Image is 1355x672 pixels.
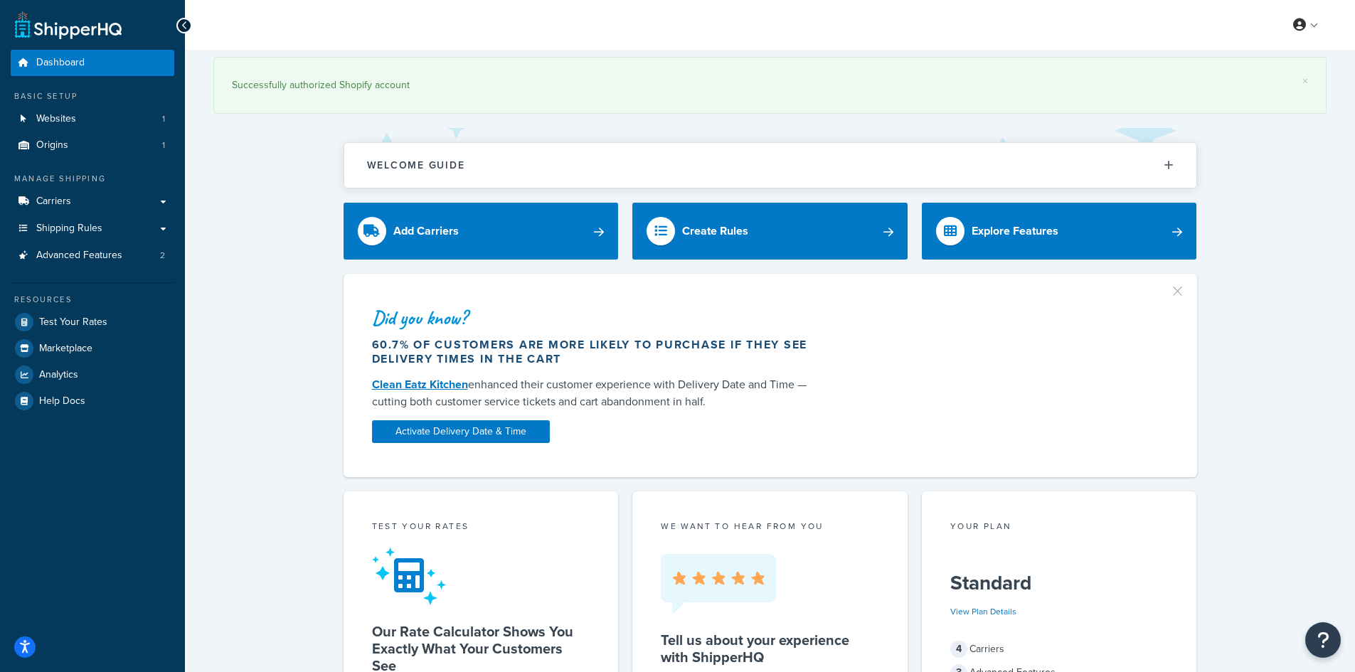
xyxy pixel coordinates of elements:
a: Explore Features [922,203,1197,260]
a: Shipping Rules [11,215,174,242]
a: Test Your Rates [11,309,174,335]
div: Basic Setup [11,90,174,102]
a: Marketplace [11,336,174,361]
div: Test your rates [372,520,590,536]
div: enhanced their customer experience with Delivery Date and Time — cutting both customer service ti... [372,376,822,410]
span: Origins [36,139,68,151]
a: Add Carriers [344,203,619,260]
li: Origins [11,132,174,159]
h5: Standard [950,572,1169,594]
span: 1 [162,139,165,151]
div: Add Carriers [393,221,459,241]
div: Create Rules [682,221,748,241]
a: Clean Eatz Kitchen [372,376,468,393]
span: Shipping Rules [36,223,102,235]
a: Carriers [11,188,174,215]
a: View Plan Details [950,605,1016,618]
span: Help Docs [39,395,85,407]
div: Successfully authorized Shopify account [232,75,1308,95]
div: Carriers [950,639,1169,659]
span: Marketplace [39,343,92,355]
h5: Tell us about your experience with ShipperHQ [661,631,879,666]
a: Help Docs [11,388,174,414]
div: Explore Features [972,221,1058,241]
div: Your Plan [950,520,1169,536]
span: Test Your Rates [39,316,107,329]
span: 4 [950,641,967,658]
span: Analytics [39,369,78,381]
p: we want to hear from you [661,520,879,533]
button: Open Resource Center [1305,622,1341,658]
div: 60.7% of customers are more likely to purchase if they see delivery times in the cart [372,338,822,366]
span: Websites [36,113,76,125]
span: Dashboard [36,57,85,69]
span: 1 [162,113,165,125]
div: Did you know? [372,308,822,328]
a: Analytics [11,362,174,388]
span: 2 [160,250,165,262]
button: Welcome Guide [344,143,1196,188]
a: Websites1 [11,106,174,132]
a: Create Rules [632,203,908,260]
a: × [1302,75,1308,87]
a: Dashboard [11,50,174,76]
h2: Welcome Guide [367,160,465,171]
a: Origins1 [11,132,174,159]
span: Advanced Features [36,250,122,262]
div: Manage Shipping [11,173,174,185]
a: Advanced Features2 [11,242,174,269]
a: Activate Delivery Date & Time [372,420,550,443]
li: Advanced Features [11,242,174,269]
li: Websites [11,106,174,132]
div: Resources [11,294,174,306]
span: Carriers [36,196,71,208]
